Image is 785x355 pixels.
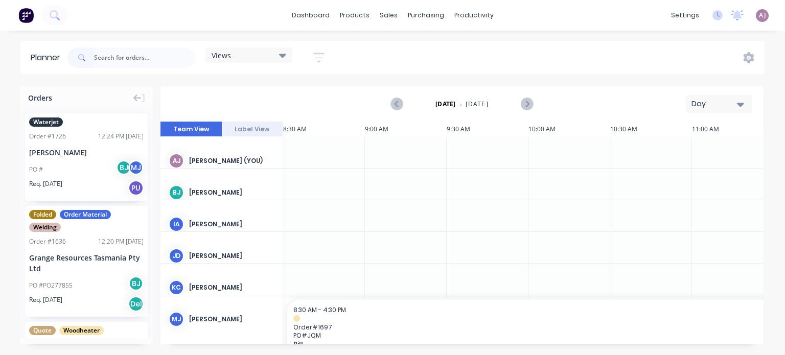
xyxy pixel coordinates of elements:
div: products [335,8,375,23]
div: Day [691,99,738,109]
div: 9:30 AM [447,122,528,137]
div: [PERSON_NAME] [29,147,144,158]
div: Grange Resources Tasmania Pty Ltd [29,252,144,274]
span: Folded [29,210,56,219]
span: Req. [DATE] [29,179,62,188]
div: IA [169,217,184,232]
div: AJ [169,153,184,169]
div: productivity [449,8,499,23]
span: Welding [29,223,61,232]
div: [PERSON_NAME] [189,251,274,261]
button: Label View [222,122,283,137]
div: BJ [116,160,131,175]
span: Orders [28,92,52,103]
span: Order Material [60,210,111,219]
span: - [459,98,462,110]
div: PU [128,180,144,196]
span: Req. [DATE] [29,295,62,304]
div: JD [169,248,184,264]
div: BJ [169,185,184,200]
div: Planner [31,52,65,64]
button: Next page [521,98,533,110]
div: purchasing [403,8,449,23]
div: PO # [29,165,43,174]
div: PO #PO277855 [29,281,73,290]
img: Factory [18,8,34,23]
div: 11:00 AM [692,122,774,137]
div: [PERSON_NAME] [189,220,274,229]
div: [PERSON_NAME] [189,283,274,292]
div: 10:00 AM [528,122,610,137]
div: settings [666,8,704,23]
div: [PERSON_NAME] [189,188,274,197]
span: Views [212,50,231,61]
div: Order # 1636 [29,237,66,246]
span: Waterjet [29,117,63,127]
div: MJ [169,312,184,327]
span: AJ [759,11,766,20]
div: MJ [128,160,144,175]
div: Del [128,296,144,312]
div: sales [375,8,403,23]
div: 12:20 PM [DATE] [98,237,144,246]
div: Order # 1726 [29,132,66,141]
div: 8:30 AM [283,122,365,137]
strong: [DATE] [435,100,456,109]
span: 8:30 AM - 4:30 PM [293,305,346,314]
input: Search for orders... [94,48,195,68]
div: 12:24 PM [DATE] [98,132,144,141]
div: 9:00 AM [365,122,447,137]
span: Woodheater [59,326,104,335]
div: BJ [128,276,144,291]
button: Day [686,95,752,113]
div: [PERSON_NAME] (You) [189,156,274,165]
span: [DATE] [466,100,489,109]
a: dashboard [287,8,335,23]
div: [PERSON_NAME] [189,315,274,324]
span: Quote [29,326,56,335]
button: Team View [160,122,222,137]
div: 10:30 AM [610,122,692,137]
div: KC [169,280,184,295]
button: Previous page [391,98,403,110]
